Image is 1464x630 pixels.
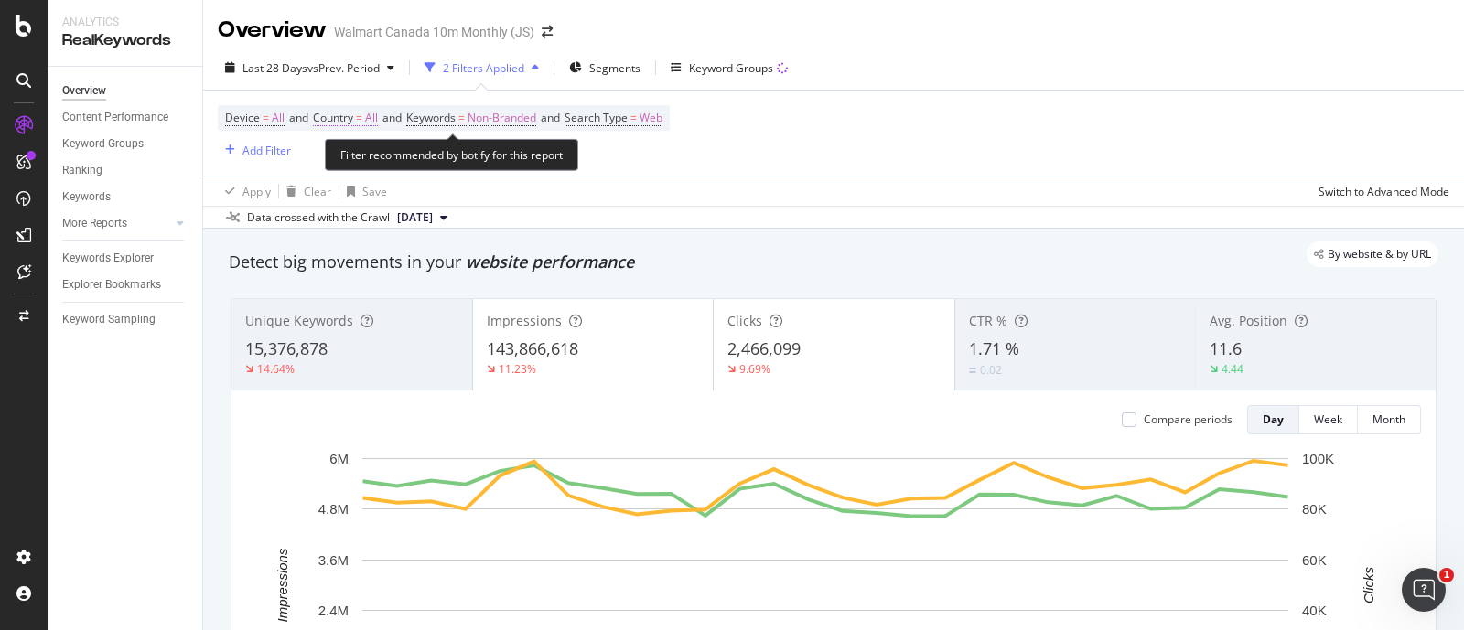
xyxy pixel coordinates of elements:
[969,368,976,373] img: Equal
[739,361,770,377] div: 9.69%
[245,337,328,359] span: 15,376,878
[242,60,307,76] span: Last 28 Days
[279,176,331,206] button: Clear
[218,139,291,161] button: Add Filter
[272,105,285,131] span: All
[62,15,188,30] div: Analytics
[390,207,455,229] button: [DATE]
[1358,405,1421,434] button: Month
[62,187,111,207] div: Keywords
[242,143,291,158] div: Add Filter
[62,214,127,233] div: More Reports
[1439,568,1454,582] span: 1
[334,23,534,41] div: Walmart Canada 10m Monthly (JS)
[1210,312,1287,329] span: Avg. Position
[1247,405,1299,434] button: Day
[417,53,546,82] button: 2 Filters Applied
[245,312,353,329] span: Unique Keywords
[487,337,578,359] span: 143,866,618
[62,187,189,207] a: Keywords
[969,337,1019,359] span: 1.71 %
[62,275,189,294] a: Explorer Bookmarks
[307,60,380,76] span: vs Prev. Period
[304,184,331,199] div: Clear
[443,60,524,76] div: 2 Filters Applied
[1361,566,1376,603] text: Clicks
[62,310,189,329] a: Keyword Sampling
[969,312,1007,329] span: CTR %
[62,30,188,51] div: RealKeywords
[542,26,553,38] div: arrow-right-arrow-left
[62,214,171,233] a: More Reports
[62,108,168,127] div: Content Performance
[980,362,1002,378] div: 0.02
[487,312,562,329] span: Impressions
[313,110,353,125] span: Country
[458,110,465,125] span: =
[62,161,189,180] a: Ranking
[242,184,271,199] div: Apply
[1299,405,1358,434] button: Week
[62,310,156,329] div: Keyword Sampling
[62,81,106,101] div: Overview
[329,451,349,466] text: 6M
[1263,411,1284,427] div: Day
[1311,176,1449,206] button: Switch to Advanced Mode
[339,176,387,206] button: Save
[318,501,349,517] text: 4.8M
[1302,501,1327,517] text: 80K
[365,105,378,131] span: All
[468,105,536,131] span: Non-Branded
[1314,411,1342,427] div: Week
[1144,411,1233,427] div: Compare periods
[727,337,801,359] span: 2,466,099
[562,53,648,82] button: Segments
[247,209,390,226] div: Data crossed with the Crawl
[689,60,773,76] div: Keyword Groups
[218,176,271,206] button: Apply
[62,108,189,127] a: Content Performance
[1307,241,1438,267] div: legacy label
[62,275,161,294] div: Explorer Bookmarks
[1302,552,1327,568] text: 60K
[1402,568,1446,612] iframe: Intercom live chat
[589,60,640,76] span: Segments
[382,110,402,125] span: and
[62,161,102,180] div: Ranking
[630,110,637,125] span: =
[541,110,560,125] span: and
[1319,184,1449,199] div: Switch to Advanced Mode
[640,105,662,131] span: Web
[1328,249,1431,260] span: By website & by URL
[356,110,362,125] span: =
[218,15,327,46] div: Overview
[318,603,349,618] text: 2.4M
[499,361,536,377] div: 11.23%
[289,110,308,125] span: and
[218,53,402,82] button: Last 28 DaysvsPrev. Period
[62,134,144,154] div: Keyword Groups
[362,184,387,199] div: Save
[62,134,189,154] a: Keyword Groups
[397,209,433,226] span: 2025 Sep. 26th
[257,361,295,377] div: 14.64%
[263,110,269,125] span: =
[1302,451,1334,466] text: 100K
[727,312,762,329] span: Clicks
[318,552,349,568] text: 3.6M
[62,81,189,101] a: Overview
[663,53,795,82] button: Keyword Groups
[274,548,290,622] text: Impressions
[1210,337,1242,359] span: 11.6
[62,249,154,268] div: Keywords Explorer
[62,249,189,268] a: Keywords Explorer
[1222,361,1243,377] div: 4.44
[225,110,260,125] span: Device
[1372,411,1405,427] div: Month
[406,110,456,125] span: Keywords
[565,110,628,125] span: Search Type
[1302,603,1327,618] text: 40K
[325,139,578,171] div: Filter recommended by botify for this report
